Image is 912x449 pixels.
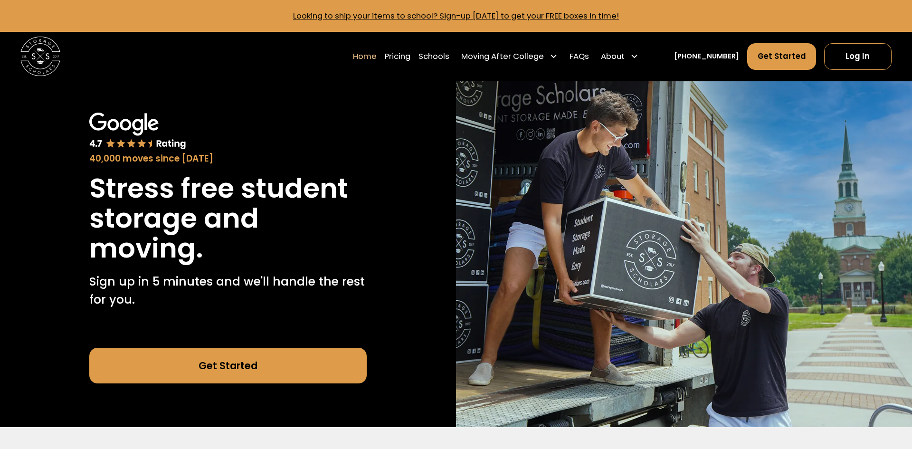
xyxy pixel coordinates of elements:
[461,50,544,62] div: Moving After College
[89,348,366,383] a: Get Started
[353,43,377,70] a: Home
[824,43,892,70] a: Log In
[456,81,912,427] img: Storage Scholars makes moving and storage easy.
[20,37,60,76] img: Storage Scholars main logo
[89,173,366,263] h1: Stress free student storage and moving.
[89,152,366,165] div: 40,000 moves since [DATE]
[385,43,410,70] a: Pricing
[293,10,619,21] a: Looking to ship your items to school? Sign-up [DATE] to get your FREE boxes in time!
[747,43,817,70] a: Get Started
[601,50,625,62] div: About
[418,43,449,70] a: Schools
[570,43,589,70] a: FAQs
[89,273,366,308] p: Sign up in 5 minutes and we'll handle the rest for you.
[89,113,186,150] img: Google 4.7 star rating
[674,51,739,62] a: [PHONE_NUMBER]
